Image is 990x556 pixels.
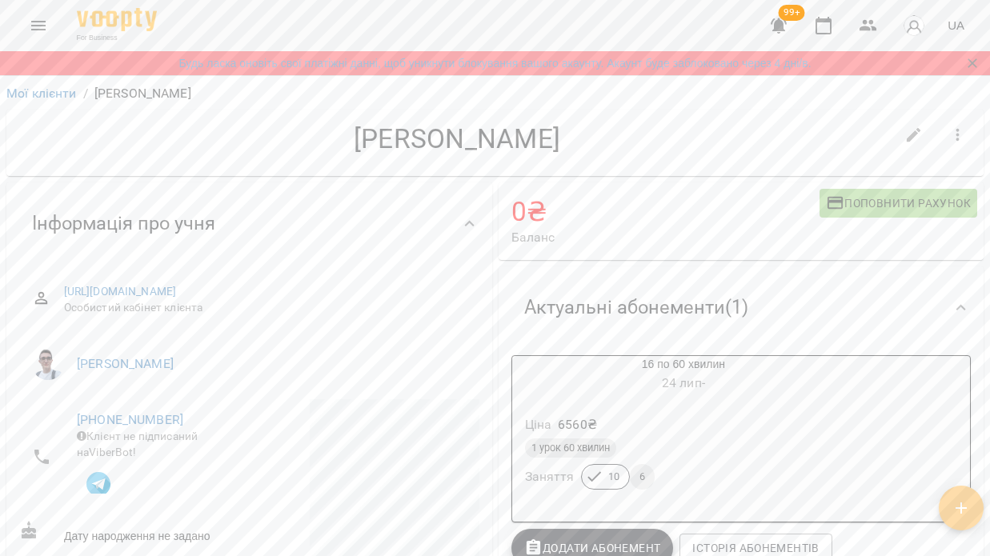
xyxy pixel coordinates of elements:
[961,52,984,74] button: Закрити сповіщення
[83,84,88,103] li: /
[6,84,984,103] nav: breadcrumb
[6,182,492,265] div: Інформація про учня
[779,5,805,21] span: 99+
[32,348,64,380] img: Михайло Біша
[630,470,655,484] span: 6
[77,412,183,427] a: [PHONE_NUMBER]
[662,375,705,390] span: 24 лип -
[19,122,895,155] h4: [PERSON_NAME]
[16,518,249,547] div: Дату народження не задано
[511,195,820,228] h4: 0 ₴
[941,10,971,40] button: UA
[77,33,157,43] span: For Business
[826,194,971,213] span: Поповнити рахунок
[19,6,58,45] button: Menu
[6,86,77,101] a: Мої клієнти
[77,460,120,503] button: Клієнт підписаний на VooptyBot
[178,55,811,71] a: Будь ласка оновіть свої платіжні данні, щоб уникнути блокування вашого акаунту. Акаунт буде забло...
[511,228,820,247] span: Баланс
[599,470,629,484] span: 10
[77,430,198,458] span: Клієнт не підписаний на ViberBot!
[558,415,597,434] p: 6560 ₴
[525,414,552,436] h6: Ціна
[86,472,110,496] img: Telegram
[903,14,925,37] img: avatar_s.png
[525,466,575,488] h6: Заняття
[820,189,977,218] button: Поповнити рахунок
[512,356,856,394] div: 16 по 60 хвилин
[64,300,467,316] span: Особистий кабінет клієнта
[64,285,177,298] a: [URL][DOMAIN_NAME]
[94,84,191,103] p: [PERSON_NAME]
[77,8,157,31] img: Voopty Logo
[525,441,616,455] span: 1 урок 60 хвилин
[77,356,174,371] a: [PERSON_NAME]
[499,266,984,349] div: Актуальні абонементи(1)
[32,211,215,236] span: Інформація про учня
[524,295,748,320] span: Актуальні абонементи ( 1 )
[512,356,856,509] button: 16 по 60 хвилин24 лип- Ціна6560₴1 урок 60 хвилинЗаняття106
[948,17,964,34] span: UA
